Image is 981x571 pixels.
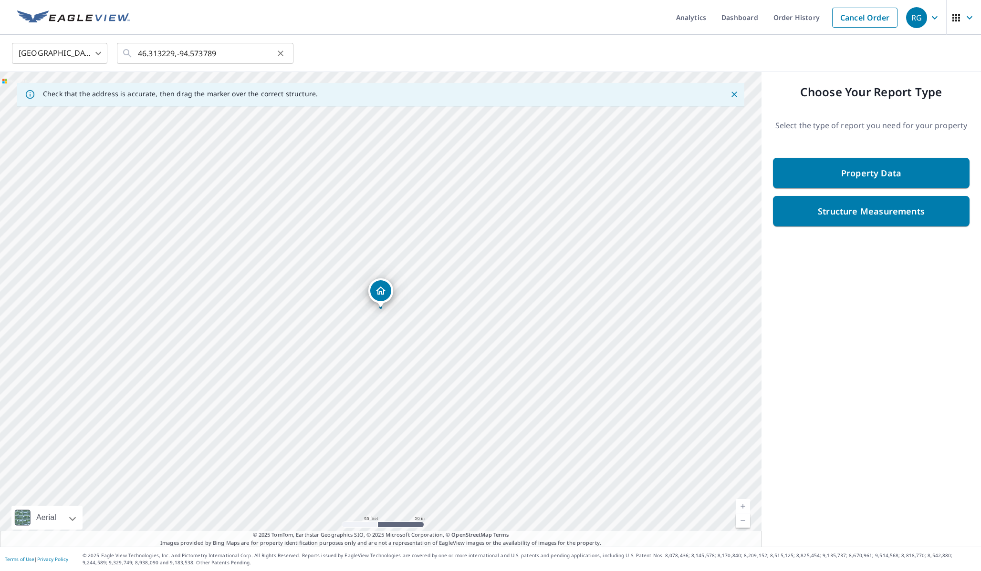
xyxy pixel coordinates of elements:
p: © 2025 Eagle View Technologies, Inc. and Pictometry International Corp. All Rights Reserved. Repo... [83,552,976,566]
a: Cancel Order [832,8,898,28]
div: Aerial [11,506,83,530]
a: Current Level 19, Zoom In [736,499,750,513]
input: Search by address or latitude-longitude [138,40,274,67]
p: Property Data [841,167,901,179]
button: Close [728,88,741,101]
img: EV Logo [17,10,130,25]
div: RG [906,7,927,28]
div: [GEOGRAPHIC_DATA] [12,40,107,67]
span: © 2025 TomTom, Earthstar Geographics SIO, © 2025 Microsoft Corporation, © [253,531,509,539]
button: Clear [274,47,287,60]
a: Terms [493,531,509,538]
a: Terms of Use [5,556,34,562]
p: Structure Measurements [818,205,925,217]
div: Aerial [33,506,59,530]
p: | [5,556,68,562]
a: Current Level 19, Zoom Out [736,513,750,528]
p: Choose Your Report Type [773,83,970,101]
p: Select the type of report you need for your property [773,120,970,131]
a: OpenStreetMap [451,531,491,538]
div: Dropped pin, building 1, Residential property, 4478 Azalea Rd Motley, MN 56466-2116 [368,278,393,308]
a: Privacy Policy [37,556,68,562]
p: Check that the address is accurate, then drag the marker over the correct structure. [43,90,318,98]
